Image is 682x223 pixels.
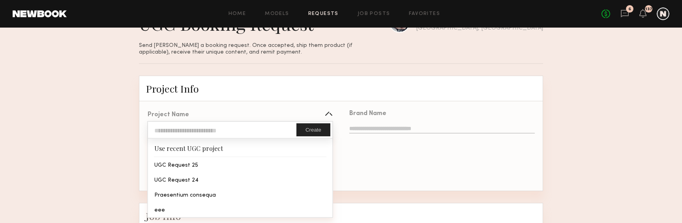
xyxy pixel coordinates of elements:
a: Requests [308,11,339,17]
a: Job Posts [358,11,390,17]
div: UGC Request 25 [148,157,332,172]
span: Project Info [146,82,199,95]
span: Send [PERSON_NAME] a booking request. Once accepted, ship them product (if applicable), receive t... [139,42,357,56]
a: Favorites [409,11,440,17]
div: Brand Name [349,111,386,117]
span: Job Info [146,209,181,222]
a: Home [229,11,246,17]
div: Use recent UGC project [148,139,332,156]
a: 6 [620,9,629,19]
div: UGC Request 24 [148,172,332,187]
button: Create [296,123,330,136]
div: Praesentium consequa [148,187,332,202]
div: Project Name [148,112,189,118]
div: [GEOGRAPHIC_DATA], [GEOGRAPHIC_DATA] [416,25,543,31]
div: 6 [628,7,631,11]
div: eee [148,202,332,217]
a: Models [265,11,289,17]
div: 137 [645,7,652,11]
